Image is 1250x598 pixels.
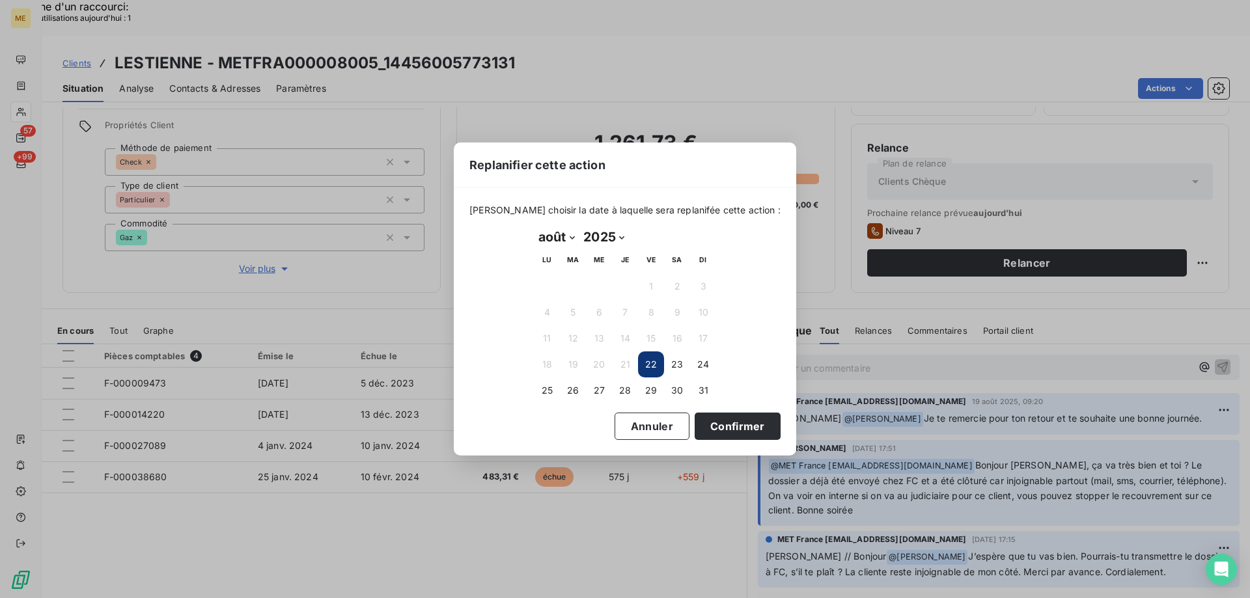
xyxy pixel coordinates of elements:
[664,325,690,351] button: 16
[690,273,716,299] button: 3
[534,247,560,273] th: lundi
[690,299,716,325] button: 10
[560,299,586,325] button: 5
[638,247,664,273] th: vendredi
[560,351,586,377] button: 19
[690,377,716,403] button: 31
[695,413,781,440] button: Confirmer
[612,377,638,403] button: 28
[690,351,716,377] button: 24
[586,377,612,403] button: 27
[690,325,716,351] button: 17
[612,325,638,351] button: 14
[612,351,638,377] button: 21
[690,247,716,273] th: dimanche
[638,377,664,403] button: 29
[664,273,690,299] button: 2
[664,377,690,403] button: 30
[1206,554,1237,585] div: Open Intercom Messenger
[664,351,690,377] button: 23
[664,299,690,325] button: 9
[586,247,612,273] th: mercredi
[664,247,690,273] th: samedi
[586,325,612,351] button: 13
[560,325,586,351] button: 12
[612,247,638,273] th: jeudi
[615,413,689,440] button: Annuler
[469,156,605,174] span: Replanifier cette action
[612,299,638,325] button: 7
[638,325,664,351] button: 15
[586,299,612,325] button: 6
[534,299,560,325] button: 4
[469,204,781,217] span: [PERSON_NAME] choisir la date à laquelle sera replanifée cette action :
[638,351,664,377] button: 22
[534,325,560,351] button: 11
[638,273,664,299] button: 1
[560,377,586,403] button: 26
[586,351,612,377] button: 20
[560,247,586,273] th: mardi
[534,351,560,377] button: 18
[638,299,664,325] button: 8
[534,377,560,403] button: 25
